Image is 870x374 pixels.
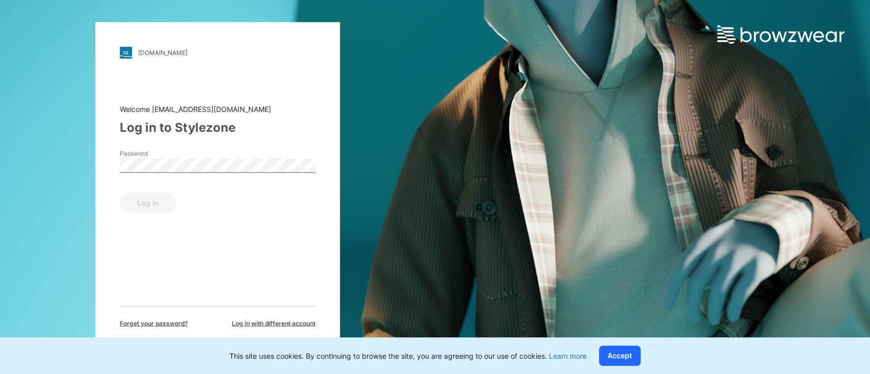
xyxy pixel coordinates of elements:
[120,103,315,114] div: Welcome [EMAIL_ADDRESS][DOMAIN_NAME]
[120,319,188,328] span: Forget your password?
[120,46,132,59] img: stylezone-logo.562084cfcfab977791bfbf7441f1a819.svg
[120,149,191,158] label: Password
[717,25,845,44] img: browzwear-logo.e42bd6dac1945053ebaf764b6aa21510.svg
[599,346,641,366] button: Accept
[120,118,315,136] div: Log in to Stylezone
[138,49,188,56] div: [DOMAIN_NAME]
[549,352,587,360] a: Learn more
[120,46,315,59] a: [DOMAIN_NAME]
[232,319,315,328] span: Log in with different account
[229,351,587,361] p: This site uses cookies. By continuing to browse the site, you are agreeing to our use of cookies.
